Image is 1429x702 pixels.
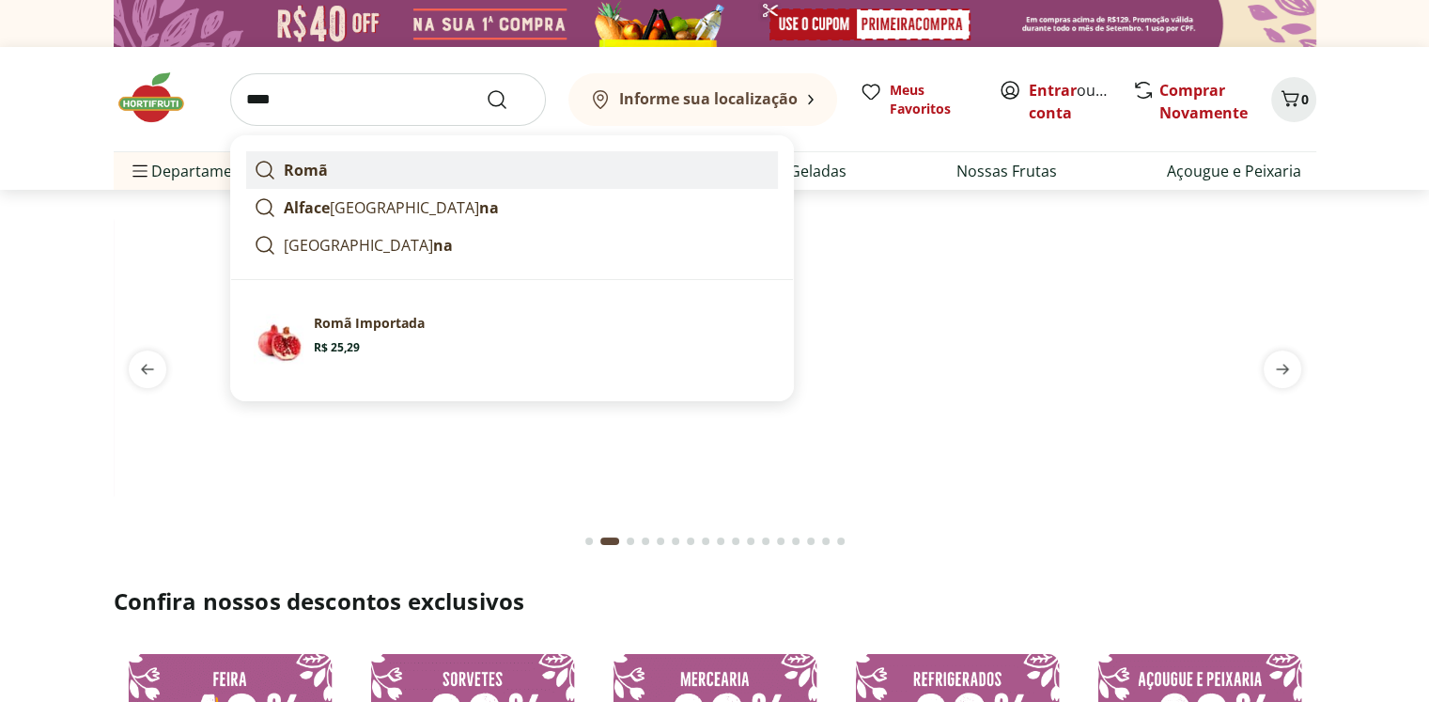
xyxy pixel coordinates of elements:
[582,519,597,564] button: Go to page 1 from fs-carousel
[1249,351,1316,388] button: next
[668,519,683,564] button: Go to page 6 from fs-carousel
[254,314,306,367] img: Principal
[833,519,848,564] button: Go to page 17 from fs-carousel
[758,519,773,564] button: Go to page 12 from fs-carousel
[1167,160,1301,182] a: Açougue e Peixaria
[638,519,653,564] button: Go to page 4 from fs-carousel
[246,226,778,264] a: [GEOGRAPHIC_DATA]na
[479,197,499,218] strong: na
[284,234,453,257] p: [GEOGRAPHIC_DATA]
[230,73,546,126] input: search
[803,519,818,564] button: Go to page 15 from fs-carousel
[284,196,499,219] p: [GEOGRAPHIC_DATA]
[1159,80,1248,123] a: Comprar Novamente
[284,160,328,180] strong: Romã
[956,160,1057,182] a: Nossas Frutas
[597,519,623,564] button: Current page from fs-carousel
[818,519,833,564] button: Go to page 16 from fs-carousel
[314,340,360,355] span: R$ 25,29
[486,88,531,111] button: Submit Search
[860,81,976,118] a: Meus Favoritos
[619,88,798,109] b: Informe sua localização
[284,197,330,218] strong: Alface
[728,519,743,564] button: Go to page 10 from fs-carousel
[433,235,453,256] strong: na
[698,519,713,564] button: Go to page 8 from fs-carousel
[1029,79,1112,124] span: ou
[129,148,151,194] button: Menu
[743,519,758,564] button: Go to page 11 from fs-carousel
[890,81,976,118] span: Meus Favoritos
[623,519,638,564] button: Go to page 3 from fs-carousel
[114,70,208,126] img: Hortifruti
[683,519,698,564] button: Go to page 7 from fs-carousel
[114,351,181,388] button: previous
[773,519,788,564] button: Go to page 13 from fs-carousel
[246,151,778,189] a: Romã
[114,586,1316,616] h2: Confira nossos descontos exclusivos
[246,189,778,226] a: Alface[GEOGRAPHIC_DATA]na
[713,519,728,564] button: Go to page 9 from fs-carousel
[246,306,778,374] a: PrincipalRomã ImportadaR$ 25,29
[1029,80,1132,123] a: Criar conta
[1029,80,1077,101] a: Entrar
[653,519,668,564] button: Go to page 5 from fs-carousel
[314,314,425,333] p: Romã Importada
[129,148,264,194] span: Departamentos
[1271,77,1316,122] button: Carrinho
[788,519,803,564] button: Go to page 14 from fs-carousel
[1301,90,1309,108] span: 0
[568,73,837,126] button: Informe sua localização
